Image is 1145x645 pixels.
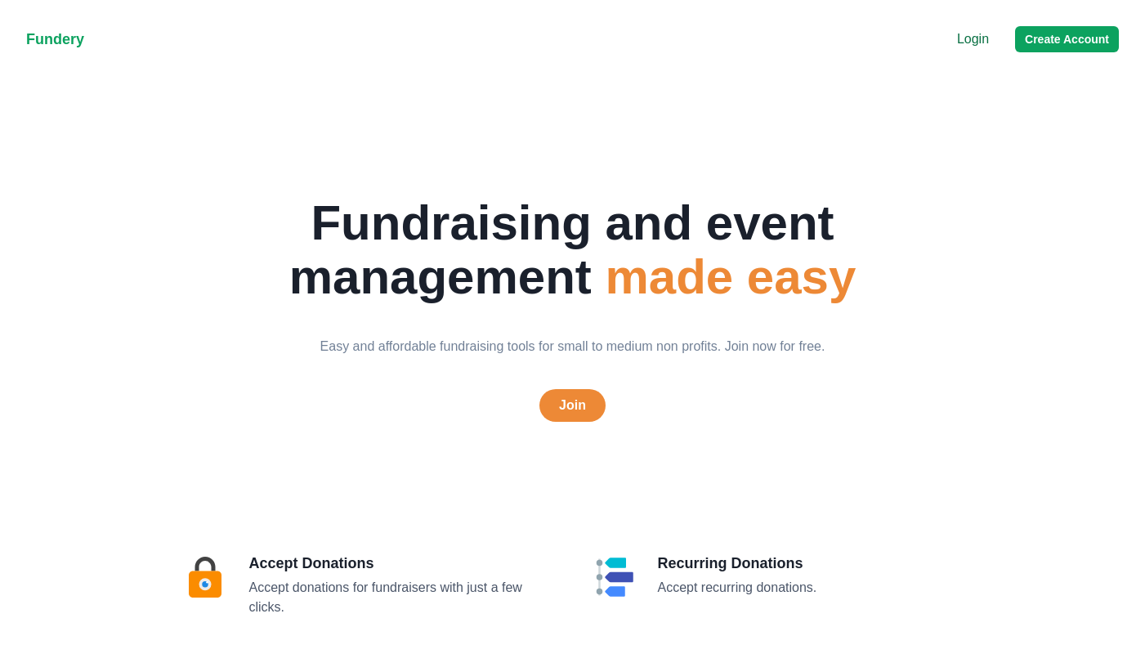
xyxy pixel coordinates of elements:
[249,578,557,617] div: Accept donations for fundraisers with just a few clicks.
[320,337,825,356] p: Easy and affordable fundraising tools for small to medium non profits. Join now for free.
[1015,26,1119,52] button: Create Account
[26,29,108,51] p: Fundery
[658,553,817,575] p: Recurring Donations
[249,553,557,575] p: Accept Donations
[168,196,978,304] h2: Fundraising and event management
[605,249,856,304] span: made easy
[539,389,606,422] a: Join
[957,29,989,49] a: Login
[658,578,817,598] div: Accept recurring donations.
